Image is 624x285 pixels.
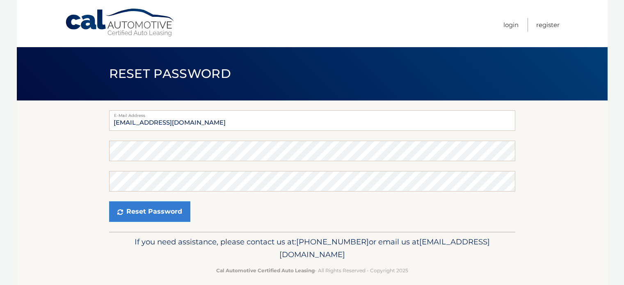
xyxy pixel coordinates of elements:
input: E-mail Address [109,110,515,131]
span: [PHONE_NUMBER] [296,237,369,246]
strong: Cal Automotive Certified Auto Leasing [216,267,315,274]
button: Reset Password [109,201,190,222]
a: Register [536,18,560,32]
a: Login [503,18,519,32]
span: Reset Password [109,66,231,81]
p: If you need assistance, please contact us at: or email us at [114,235,510,262]
p: - All Rights Reserved - Copyright 2025 [114,266,510,275]
label: E-Mail Address [109,110,515,117]
a: Cal Automotive [65,8,176,37]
